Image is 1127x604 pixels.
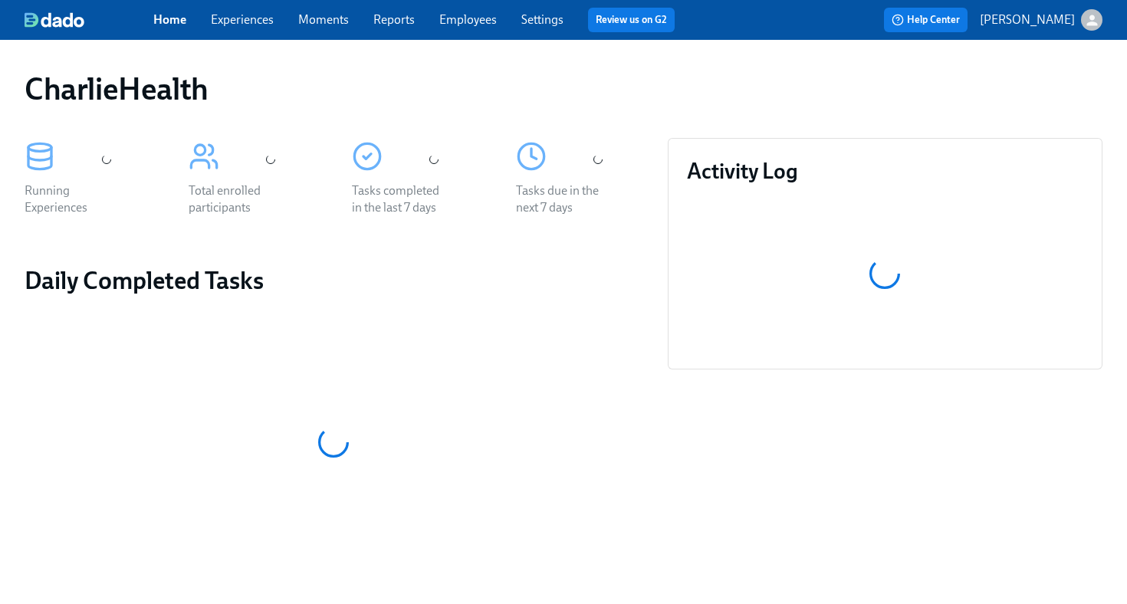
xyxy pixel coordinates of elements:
[687,157,1083,185] h3: Activity Log
[516,182,614,216] div: Tasks due in the next 7 days
[980,11,1075,28] p: [PERSON_NAME]
[596,12,667,28] a: Review us on G2
[884,8,968,32] button: Help Center
[892,12,960,28] span: Help Center
[373,12,415,27] a: Reports
[298,12,349,27] a: Moments
[189,182,287,216] div: Total enrolled participants
[439,12,497,27] a: Employees
[153,12,186,27] a: Home
[25,12,84,28] img: dado
[25,265,643,296] h2: Daily Completed Tasks
[352,182,450,216] div: Tasks completed in the last 7 days
[211,12,274,27] a: Experiences
[980,9,1102,31] button: [PERSON_NAME]
[588,8,675,32] button: Review us on G2
[25,182,123,216] div: Running Experiences
[25,71,209,107] h1: CharlieHealth
[521,12,563,27] a: Settings
[25,12,153,28] a: dado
